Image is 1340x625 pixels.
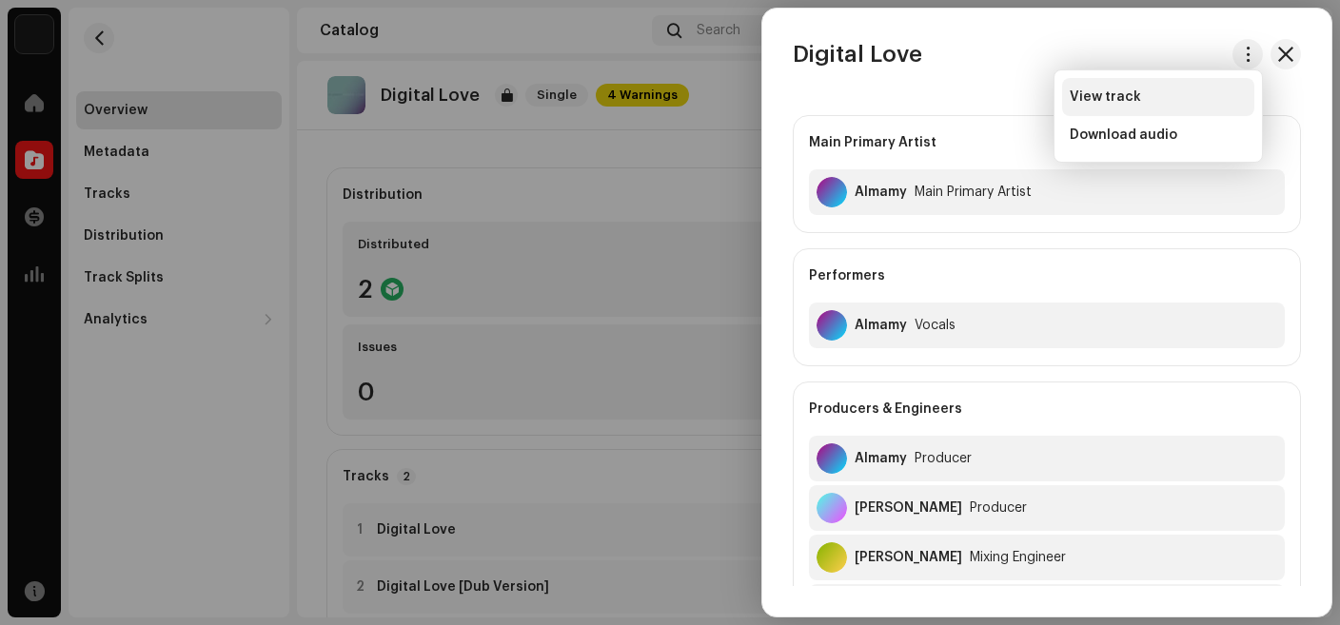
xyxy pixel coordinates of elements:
div: Almamy [855,185,907,200]
div: Mixing Engineer [970,550,1066,565]
div: Producer [970,500,1027,516]
div: Producer [915,451,972,466]
div: Almamy [855,318,907,333]
div: Main Primary Artist [809,116,1285,169]
div: Matt Thornley [855,550,962,565]
span: Download audio [1070,127,1177,143]
div: Producers & Engineers [809,382,1285,436]
div: Performers [809,249,1285,303]
h3: Digital Love [793,39,922,69]
div: Main Primary Artist [915,185,1032,200]
div: Vocals [915,318,956,333]
div: Almamy [855,451,907,466]
div: Emmett Farley [855,500,962,516]
span: View track [1070,89,1141,105]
